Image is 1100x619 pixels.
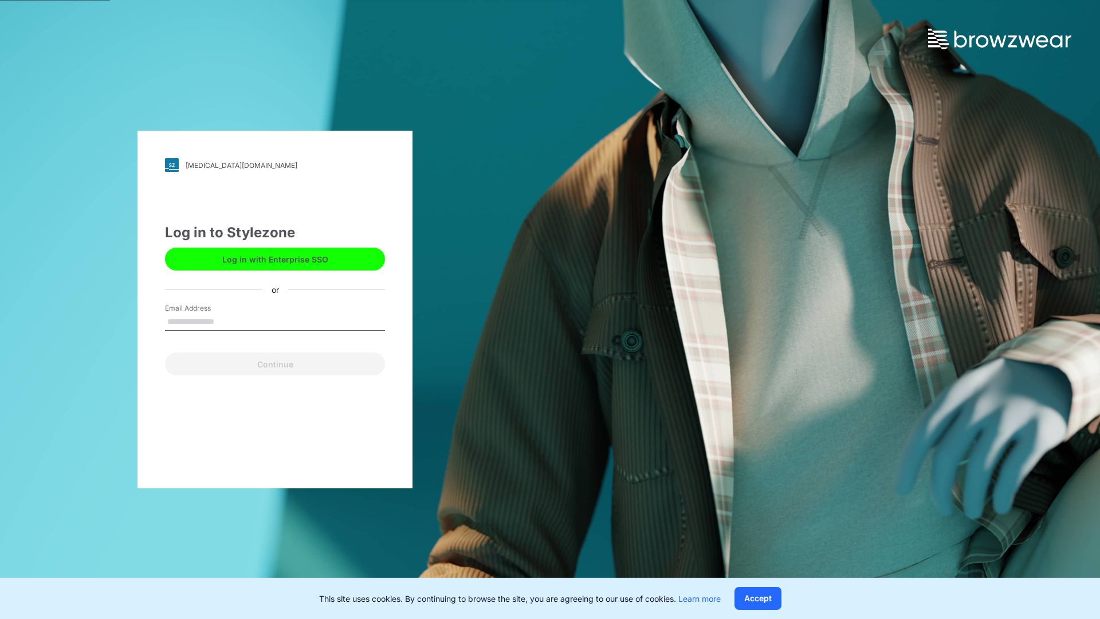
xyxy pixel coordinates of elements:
[928,29,1071,49] img: browzwear-logo.73288ffb.svg
[734,587,781,610] button: Accept
[165,222,385,243] div: Log in to Stylezone
[165,158,385,172] a: [MEDICAL_DATA][DOMAIN_NAME]
[186,161,297,170] div: [MEDICAL_DATA][DOMAIN_NAME]
[262,283,288,295] div: or
[678,594,721,604] a: Learn more
[165,248,385,271] button: Log in with Enterprise SSO
[165,158,179,172] img: svg+xml;base64,PHN2ZyB3aWR0aD0iMjgiIGhlaWdodD0iMjgiIHZpZXdCb3g9IjAgMCAyOCAyOCIgZmlsbD0ibm9uZSIgeG...
[319,593,721,605] p: This site uses cookies. By continuing to browse the site, you are agreeing to our use of cookies.
[165,303,245,314] label: Email Address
